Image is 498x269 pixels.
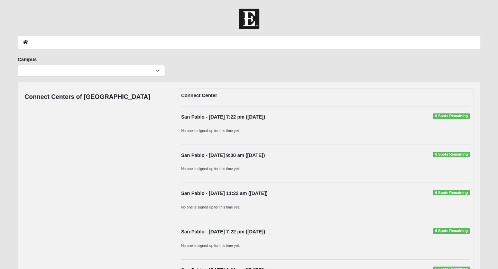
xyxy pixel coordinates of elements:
[18,56,37,63] label: Campus
[433,152,470,157] span: 6 Spots Remaining
[433,228,470,234] span: 6 Spots Remaining
[181,191,268,196] strong: San Pablo - [DATE] 11:22 am ([DATE])
[181,229,265,234] strong: San Pablo - [DATE] 7:22 pm ([DATE])
[25,93,150,101] h4: Connect Centers of [GEOGRAPHIC_DATA]
[239,9,259,29] img: Church of Eleven22 Logo
[181,205,240,209] small: No one is signed up for this time yet.
[181,114,265,120] strong: San Pablo - [DATE] 7:22 pm ([DATE])
[181,243,240,248] small: No one is signed up for this time yet.
[181,167,240,171] small: No one is signed up for this time yet.
[433,113,470,119] span: 6 Spots Remaining
[181,152,265,158] strong: San Pablo - [DATE] 9:00 am ([DATE])
[181,93,217,98] strong: Connect Center
[181,129,240,133] small: No one is signed up for this time yet.
[433,190,470,195] span: 6 Spots Remaining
